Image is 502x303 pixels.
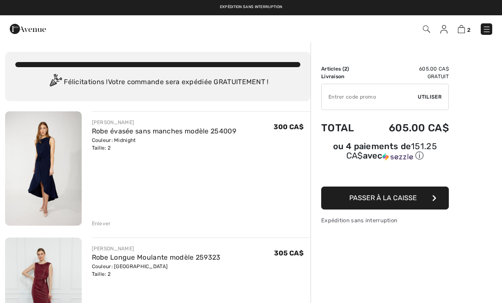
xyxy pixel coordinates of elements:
span: 300 CA$ [274,123,304,131]
img: Recherche [423,25,430,33]
div: Couleur: [GEOGRAPHIC_DATA] Taille: 2 [92,263,221,278]
span: 2 [344,66,347,72]
a: Robe Longue Moulante modèle 259323 [92,253,221,261]
img: Panier d'achat [458,25,465,33]
span: 151.25 CA$ [346,141,437,161]
a: 1ère Avenue [10,24,46,32]
img: Mes infos [440,25,448,34]
img: Sezzle [382,153,413,161]
input: Code promo [322,84,418,110]
div: ou 4 paiements de avec [321,142,449,161]
td: 605.00 CA$ [366,113,449,142]
div: [PERSON_NAME] [92,119,236,126]
div: Couleur: Midnight Taille: 2 [92,136,236,152]
span: Passer à la caisse [349,194,417,202]
div: Félicitations ! Votre commande sera expédiée GRATUITEMENT ! [15,74,300,91]
td: Articles ( ) [321,65,366,73]
img: 1ère Avenue [10,20,46,37]
a: 2 [458,24,471,34]
td: 605.00 CA$ [366,65,449,73]
img: Robe évasée sans manches modèle 254009 [5,111,82,226]
td: Total [321,113,366,142]
span: 2 [467,27,471,33]
div: Expédition sans interruption [321,216,449,224]
td: Livraison [321,73,366,80]
span: 305 CA$ [274,249,304,257]
img: Congratulation2.svg [47,74,64,91]
a: Robe évasée sans manches modèle 254009 [92,127,236,135]
td: Gratuit [366,73,449,80]
div: ou 4 paiements de151.25 CA$avecSezzle Cliquez pour en savoir plus sur Sezzle [321,142,449,164]
div: Enlever [92,220,111,227]
img: Menu [482,25,491,34]
span: Utiliser [418,93,442,101]
iframe: PayPal-paypal [321,164,449,184]
div: [PERSON_NAME] [92,245,221,252]
button: Passer à la caisse [321,187,449,210]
